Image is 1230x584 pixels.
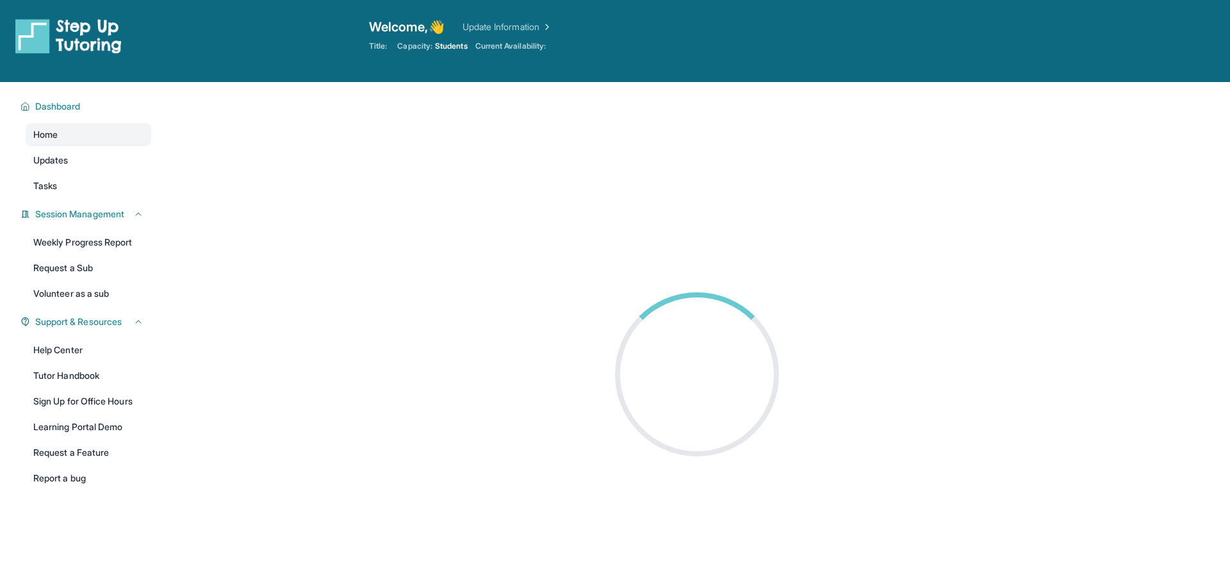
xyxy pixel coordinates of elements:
[26,415,151,438] a: Learning Portal Demo
[30,100,143,113] button: Dashboard
[35,100,81,113] span: Dashboard
[26,282,151,305] a: Volunteer as a sub
[26,123,151,146] a: Home
[397,41,432,51] span: Capacity:
[26,467,151,490] a: Report a bug
[463,21,552,33] a: Update Information
[33,128,58,141] span: Home
[369,41,387,51] span: Title:
[369,18,445,36] span: Welcome, 👋
[26,149,151,172] a: Updates
[15,18,122,54] img: logo
[30,208,143,221] button: Session Management
[30,315,143,328] button: Support & Resources
[435,41,468,51] span: Students
[26,364,151,387] a: Tutor Handbook
[26,338,151,362] a: Help Center
[26,441,151,464] a: Request a Feature
[26,231,151,254] a: Weekly Progress Report
[26,256,151,279] a: Request a Sub
[33,179,57,192] span: Tasks
[26,390,151,413] a: Sign Up for Office Hours
[539,21,552,33] img: Chevron Right
[35,208,124,221] span: Session Management
[33,154,69,167] span: Updates
[35,315,122,328] span: Support & Resources
[26,174,151,197] a: Tasks
[475,41,546,51] span: Current Availability:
